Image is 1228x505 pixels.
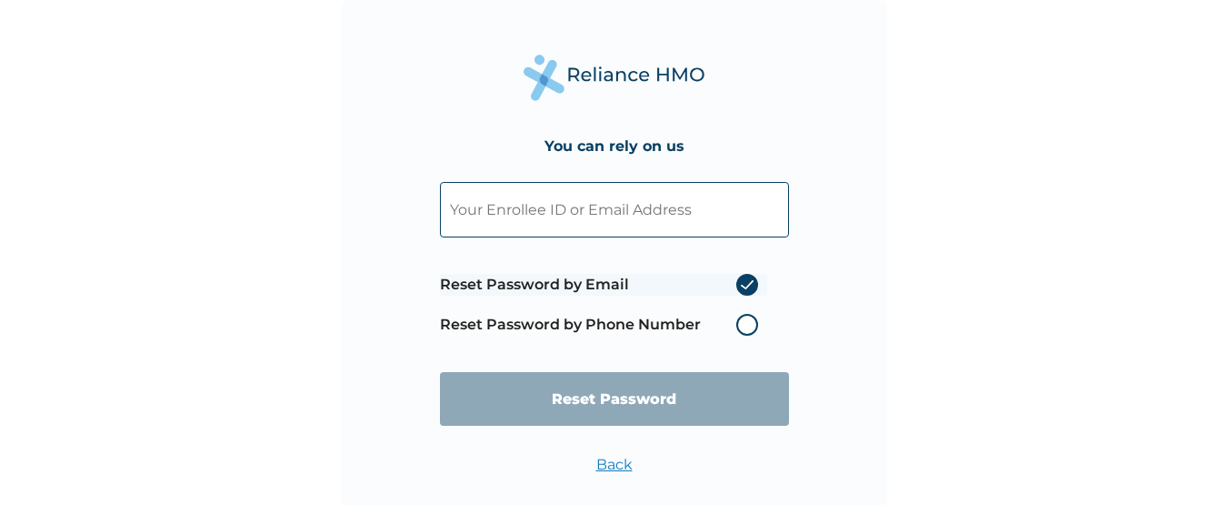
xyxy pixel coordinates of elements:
[544,137,684,155] h4: You can rely on us
[440,182,789,237] input: Your Enrollee ID or Email Address
[440,314,767,336] label: Reset Password by Phone Number
[440,372,789,426] input: Reset Password
[596,456,633,473] a: Back
[524,55,705,101] img: Reliance Health's Logo
[440,274,767,296] label: Reset Password by Email
[440,265,767,345] span: Password reset method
